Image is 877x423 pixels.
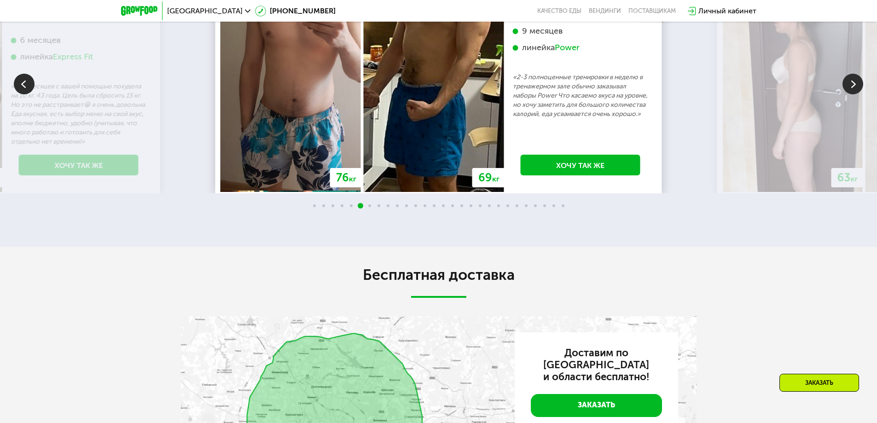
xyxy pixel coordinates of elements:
[11,35,146,46] div: 6 месяцев
[831,168,864,187] div: 63
[19,155,139,175] a: Хочу так же
[11,82,146,146] p: «За 6 месяцев с вашей помощью похудела на 10 кг. 43 года. Цель была сбросить 15 кг. Но это не рас...
[537,7,581,15] a: Качество еды
[589,7,621,15] a: Вендинги
[255,6,336,17] a: [PHONE_NUMBER]
[167,7,243,15] span: [GEOGRAPHIC_DATA]
[181,266,697,284] h2: Бесплатная доставка
[842,74,863,94] img: Slide right
[698,6,756,17] div: Личный кабинет
[513,26,648,36] div: 9 месяцев
[349,174,356,183] span: кг
[628,7,676,15] div: поставщикам
[531,394,662,417] a: Заказать
[472,168,505,187] div: 69
[53,52,93,62] div: Express Fit
[531,347,662,383] h3: Доставим по [GEOGRAPHIC_DATA] и области бесплатно!
[330,168,362,187] div: 76
[513,73,648,119] p: «2-3 полноценные тренировки в неделю в тренажерном зале обычно заказывал наборы Power Что касаемо...
[555,42,580,53] div: Power
[779,374,859,392] div: Заказать
[492,174,499,183] span: кг
[521,155,640,175] a: Хочу так же
[14,74,35,94] img: Slide left
[851,174,858,183] span: кг
[11,52,146,62] div: линейка
[513,42,648,53] div: линейка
